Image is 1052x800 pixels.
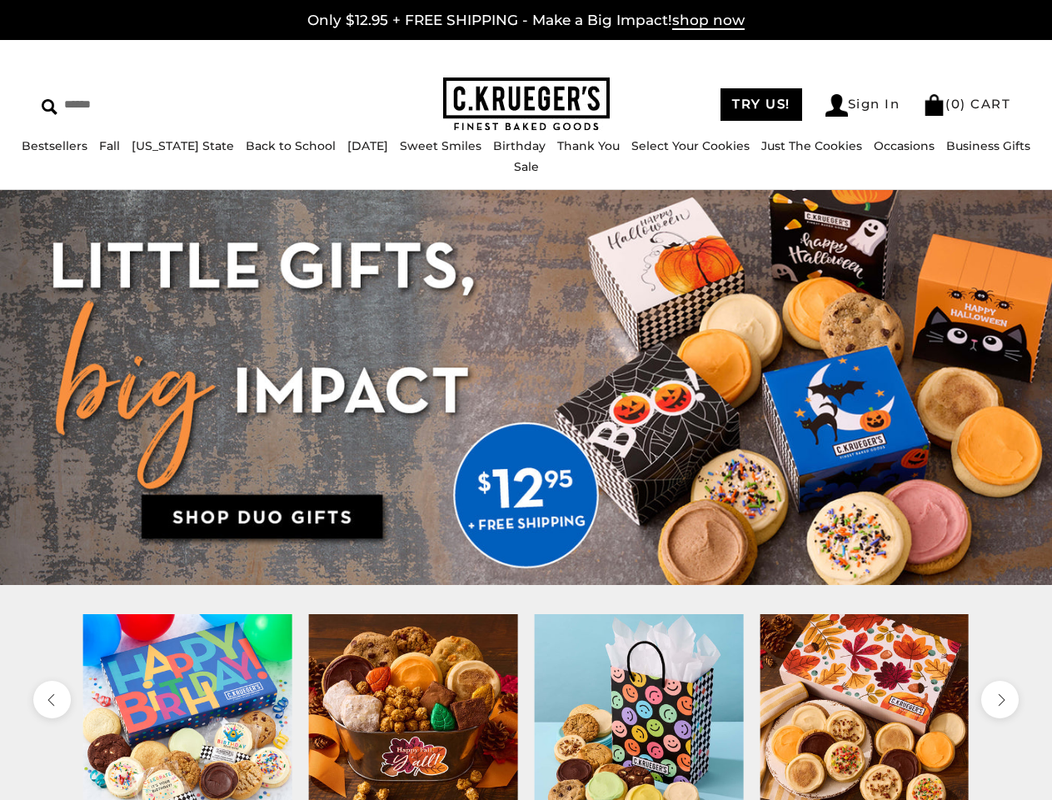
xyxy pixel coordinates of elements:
a: Thank You [557,138,620,153]
a: Sign In [825,94,900,117]
a: Sale [514,159,539,174]
a: (0) CART [923,96,1010,112]
img: C.KRUEGER'S [443,77,610,132]
a: Bestsellers [22,138,87,153]
a: Business Gifts [946,138,1030,153]
a: Back to School [246,138,336,153]
span: shop now [672,12,745,30]
a: TRY US! [720,88,802,121]
img: Bag [923,94,945,116]
a: [US_STATE] State [132,138,234,153]
a: Just The Cookies [761,138,862,153]
span: 0 [951,96,961,112]
button: previous [33,681,71,718]
button: next [981,681,1019,718]
a: Only $12.95 + FREE SHIPPING - Make a Big Impact!shop now [307,12,745,30]
a: Birthday [493,138,546,153]
a: [DATE] [347,138,388,153]
img: Search [42,99,57,115]
img: Account [825,94,848,117]
a: Select Your Cookies [631,138,750,153]
a: Fall [99,138,120,153]
input: Search [42,92,263,117]
a: Occasions [874,138,935,153]
a: Sweet Smiles [400,138,481,153]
